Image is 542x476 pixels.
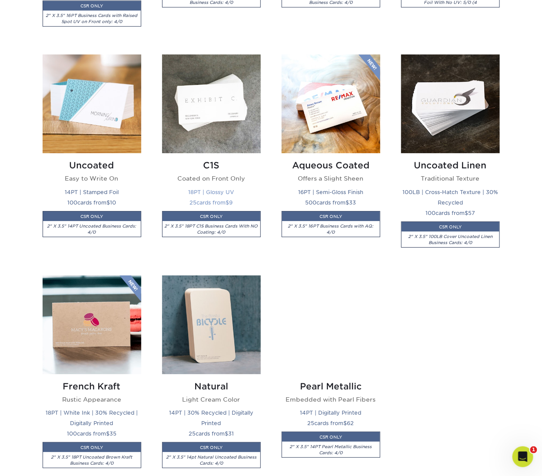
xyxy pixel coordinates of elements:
span: 25 [190,199,197,206]
h2: Pearl Metallic [282,381,380,392]
a: C1S Business Cards C1S Coated on Front Only 18PT | Glossy UV 25cards from$9CSR ONLY2" X 3.5" 18PT... [162,54,261,265]
span: $ [465,210,468,216]
img: New Product [120,275,141,302]
img: French Kraft Business Cards [43,275,141,374]
a: Uncoated Linen Business Cards Uncoated Linen Traditional Texture 100LB | Cross-Hatch Texture | 30... [401,54,500,265]
small: CSR ONLY [200,445,223,450]
small: 14PT | 30% Recycled | Digitally Printed [169,409,253,426]
span: $ [225,430,228,437]
span: 33 [349,199,356,206]
span: 10 [110,199,116,206]
i: 2" X 3.5" 18PT Uncoated Brown Kraft Business Cards: 4/0 [51,455,133,466]
small: cards from [190,199,233,206]
span: 100 [426,210,436,216]
small: 100LB | Cross-Hatch Texture | 30% Recycled [402,189,498,206]
span: $ [346,199,349,206]
small: cards from [306,199,356,206]
h2: Uncoated Linen [401,160,500,171]
i: 2" X 3.5" 18PT C1S Business Cards With NO Coating: 4/0 [165,224,258,235]
img: Natural Business Cards [162,275,261,374]
span: 62 [347,420,354,426]
img: C1S Business Cards [162,54,261,153]
span: 35 [110,430,116,437]
p: Light Cream Color [162,395,261,404]
iframe: Intercom live chat [512,446,533,467]
span: 1 [530,446,537,453]
small: CSR ONLY [80,445,103,450]
span: 57 [468,210,475,216]
p: Offers a Slight Sheen [282,174,380,183]
i: 2" X 3.5" 16PT Business Cards with Raised Spot UV on Front only: 4/0 [46,13,138,24]
small: cards from [189,430,234,437]
small: cards from [67,199,116,206]
img: Pearl Metallic Business Cards [282,275,380,374]
h2: C1S [162,160,261,171]
small: cards from [426,210,475,216]
small: 14PT | Stamped Foil [65,189,119,195]
span: 100 [67,430,77,437]
h2: French Kraft [43,381,141,392]
i: 2" X 3.5" 14pt Natural Uncoated Business Cards: 4/0 [166,455,256,466]
small: CSR ONLY [439,225,462,229]
span: 100 [67,199,77,206]
i: 2" X 3.5" 100LB Cover Uncoated Linen Business Cards: 4/0 [408,234,492,245]
i: 2" X 3.5" 14PT Uncoated Business Cards: 4/0 [47,224,136,235]
span: $ [344,420,347,426]
i: 2" X 3.5" 16PT Business Cards with AQ: 4/0 [288,224,374,235]
span: 500 [306,199,317,206]
p: Traditional Texture [401,174,500,183]
h2: Aqueous Coated [282,160,380,171]
span: $ [226,199,229,206]
h2: Uncoated [43,160,141,171]
p: Coated on Front Only [162,174,261,183]
small: CSR ONLY [80,214,103,219]
p: Easy to Write On [43,174,141,183]
span: $ [106,430,110,437]
i: 2" X 3.5" 14PT Pearl Metallic Business Cards: 4/0 [290,444,372,455]
span: 31 [228,430,234,437]
small: CSR ONLY [80,3,103,8]
iframe: Google Customer Reviews [2,449,74,473]
img: New Product [359,54,380,80]
span: 25 [189,430,196,437]
span: 25 [308,420,315,426]
span: $ [106,199,110,206]
img: Uncoated Linen Business Cards [401,54,500,153]
small: 14PT | Digitally Printed [300,409,362,416]
small: CSR ONLY [319,214,342,219]
span: 9 [229,199,233,206]
a: Aqueous Coated Business Cards Aqueous Coated Offers a Slight Sheen 16PT | Semi-Gloss Finish 500ca... [282,54,380,265]
a: Uncoated Business Cards Uncoated Easy to Write On 14PT | Stamped Foil 100cards from$10CSR ONLY2" ... [43,54,141,265]
small: CSR ONLY [319,435,342,439]
small: cards from [308,420,354,426]
p: Embedded with Pearl Fibers [282,395,380,404]
img: Uncoated Business Cards [43,54,141,153]
small: 18PT | Glossy UV [189,189,234,195]
small: 18PT | White Ink | 30% Recycled | Digitally Printed [46,409,138,426]
small: CSR ONLY [200,214,223,219]
h2: Natural [162,381,261,392]
p: Rustic Appearance [43,395,141,404]
small: cards from [67,430,116,437]
small: 16PT | Semi-Gloss Finish [298,189,363,195]
img: Aqueous Coated Business Cards [282,54,380,153]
